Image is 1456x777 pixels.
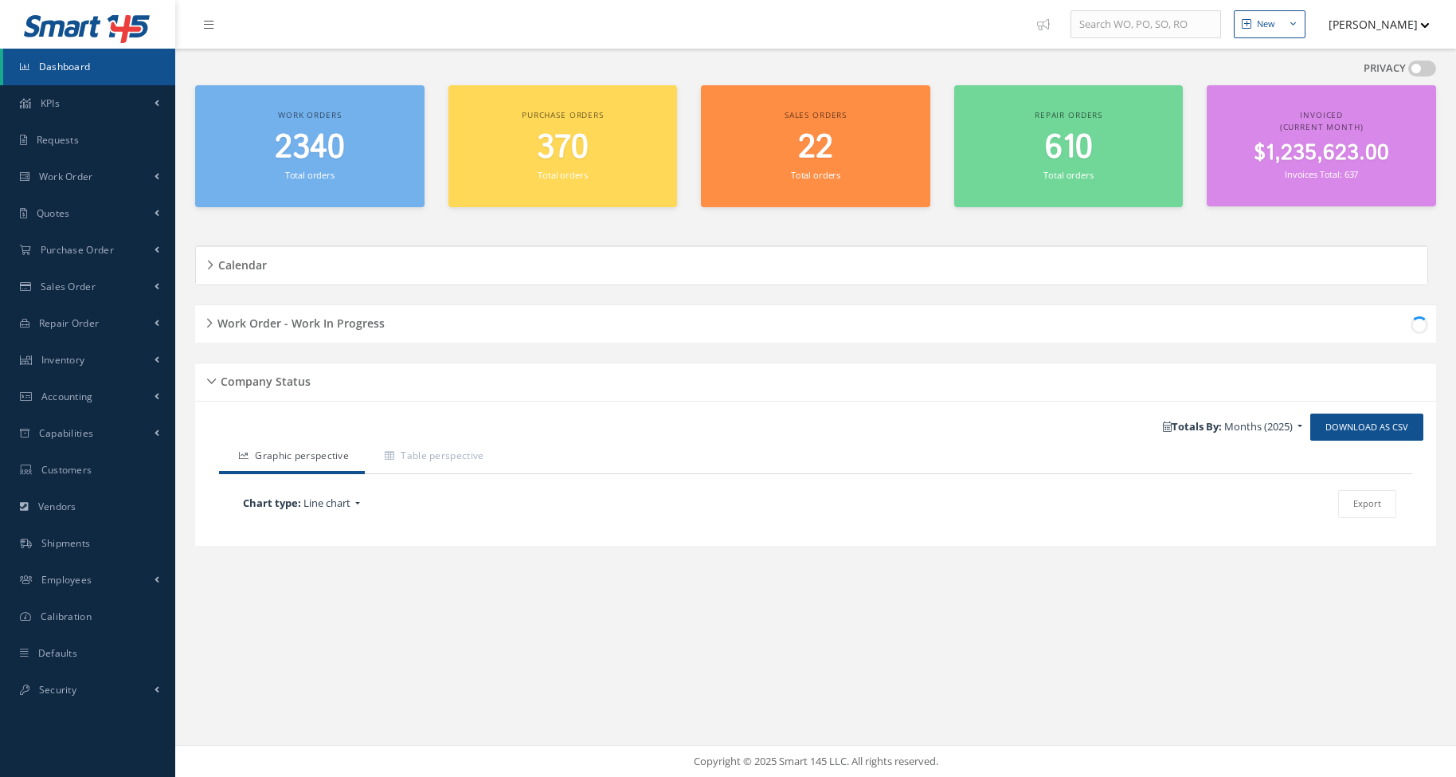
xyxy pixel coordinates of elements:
button: Export [1338,490,1396,518]
a: Chart type: Line chart [235,492,606,516]
span: KPIs [41,96,60,110]
span: Work orders [278,109,341,120]
span: 2340 [275,125,345,171]
input: Search WO, PO, SO, RO [1070,10,1221,39]
a: Table perspective [365,441,499,474]
a: Invoiced (Current Month) $1,235,623.00 Invoices Total: 637 [1207,85,1436,206]
button: [PERSON_NAME] [1313,9,1430,40]
span: $1,235,623.00 [1254,138,1389,169]
span: 22 [798,125,833,171]
a: Download as CSV [1310,414,1423,441]
span: Work Order [39,170,93,183]
h5: Work Order - Work In Progress [213,312,385,331]
span: Repair Order [39,316,100,330]
span: Vendors [38,500,76,513]
span: Dashboard [39,60,91,73]
label: PRIVACY [1364,61,1406,77]
b: Chart type: [243,496,301,510]
span: Capabilities [39,426,94,440]
span: Employees [41,573,92,587]
small: Total orders [285,169,335,181]
span: Calibration [41,610,92,623]
span: Months (2025) [1224,419,1293,434]
small: Total orders [1043,169,1093,181]
a: Repair orders 610 Total orders [954,85,1184,207]
span: Purchase orders [522,109,604,120]
span: Line chart [303,496,350,510]
span: Security [39,683,76,697]
div: Copyright © 2025 Smart 145 LLC. All rights reserved. [191,754,1440,770]
a: Totals By: Months (2025) [1155,415,1310,439]
span: Defaults [38,646,77,660]
span: Quotes [37,206,70,220]
span: Invoiced [1300,109,1343,120]
a: Dashboard [3,49,175,85]
a: Graphic perspective [219,441,365,474]
button: New [1234,10,1305,38]
span: Sales Order [41,280,96,293]
span: Customers [41,463,92,477]
small: Total orders [791,169,840,181]
span: Requests [37,133,79,147]
a: Work orders 2340 Total orders [195,85,425,207]
span: 370 [537,125,589,171]
span: Purchase Order [41,243,114,257]
span: Inventory [41,353,85,367]
a: Sales orders 22 Total orders [701,85,930,207]
span: Shipments [41,536,91,550]
span: Accounting [41,390,93,403]
b: Totals By: [1163,419,1222,434]
small: Total orders [538,169,587,181]
span: Repair orders [1035,109,1102,120]
small: Invoices Total: 637 [1285,168,1358,180]
h5: Calendar [213,253,267,273]
h5: Company Status [216,370,311,389]
span: Sales orders [785,109,847,120]
span: (Current Month) [1280,121,1364,132]
div: New [1257,18,1275,31]
a: Purchase orders 370 Total orders [448,85,678,207]
span: 610 [1045,125,1093,171]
